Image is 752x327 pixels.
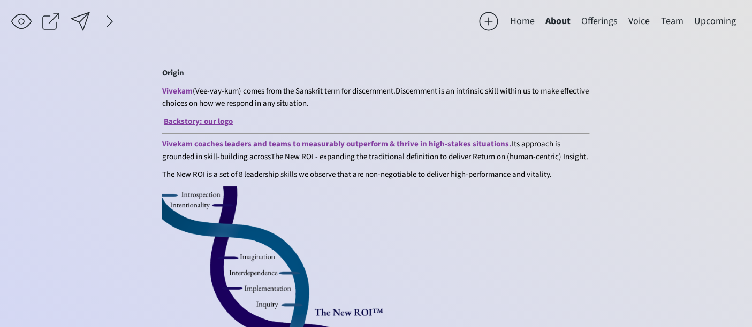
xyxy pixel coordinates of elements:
[540,11,576,32] button: About
[162,138,560,162] span: Its approach is grounded in skill-building across
[656,11,689,32] button: Team
[162,85,589,110] span: (Vee-vay-kum) comes from the Sanskrit term for discernment.
[505,11,540,32] button: Home
[271,151,588,162] span: The New ROI - expanding the traditional definition to deliver Return on (human-centric) Insight.
[576,11,623,32] button: Offerings
[689,11,741,32] button: Upcoming
[162,138,512,150] span: Vivekam coaches leaders and teams to measurably outperform & thrive in high-stakes situations.
[623,11,655,32] button: Voice
[164,116,233,127] a: Backstory: our logo
[162,67,184,79] strong: Origin
[162,169,552,180] span: The New ROI is a set of 8 leadership skills we observe that are non-negotiable to deliver high-pe...
[162,85,193,97] strong: Vivekam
